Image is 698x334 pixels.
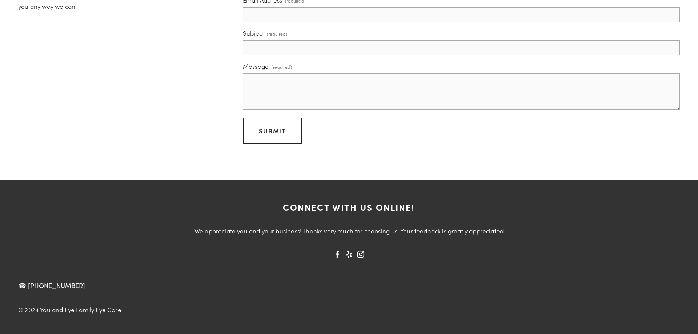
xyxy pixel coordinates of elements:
a: ☎ [PHONE_NUMBER] [18,282,92,289]
strong: Connect with us online! [283,201,415,213]
span: (required) [272,62,292,72]
a: Yelp [345,251,353,258]
p: © 2024 You and Eye Family Eye Care [18,303,343,316]
button: SubmitSubmit [243,118,302,144]
span: Subject [243,29,264,37]
a: Instagram [357,251,364,258]
p: We appreciate you and your business! Thanks very much for choosing us. Your feedback is greatly a... [147,225,550,237]
span: Submit [259,126,285,135]
a: You and Eye Family Eye Care [334,251,341,258]
span: Message [243,62,269,70]
span: (required) [267,29,287,39]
